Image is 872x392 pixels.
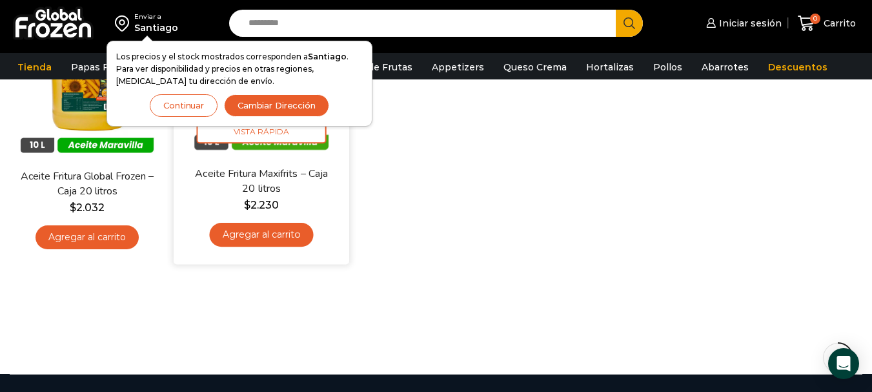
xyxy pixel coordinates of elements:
span: Vista Rápida [197,121,327,143]
a: Abarrotes [695,55,755,79]
a: Aceite Fritura Maxifrits – Caja 20 litros [191,166,332,196]
div: Open Intercom Messenger [828,348,859,379]
a: Appetizers [425,55,491,79]
span: $ [70,201,76,214]
a: Pulpa de Frutas [332,55,419,79]
a: Agregar al carrito: “Aceite Fritura Maxifrits - Caja 20 litros” [210,223,314,247]
a: Iniciar sesión [703,10,782,36]
div: Santiago [134,21,178,34]
a: Descuentos [762,55,834,79]
a: 0 Carrito [795,8,859,39]
a: Aceite Fritura Global Frozen – Caja 20 litros [17,169,157,199]
a: Agregar al carrito: “Aceite Fritura Global Frozen – Caja 20 litros” [35,225,139,249]
a: Papas Fritas [65,55,136,79]
strong: Santiago [308,52,347,61]
span: 0 [810,14,820,24]
button: Continuar [150,94,218,117]
button: Cambiar Dirección [224,94,329,117]
p: Los precios y el stock mostrados corresponden a . Para ver disponibilidad y precios en otras regi... [116,50,363,88]
span: $ [244,199,250,211]
span: Carrito [820,17,856,30]
a: Hortalizas [580,55,640,79]
div: Enviar a [134,12,178,21]
a: Pollos [647,55,689,79]
span: Iniciar sesión [716,17,782,30]
a: Tienda [11,55,58,79]
a: Queso Crema [497,55,573,79]
bdi: 2.230 [244,199,279,211]
bdi: 2.032 [70,201,105,214]
img: address-field-icon.svg [115,12,134,34]
button: Search button [616,10,643,37]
